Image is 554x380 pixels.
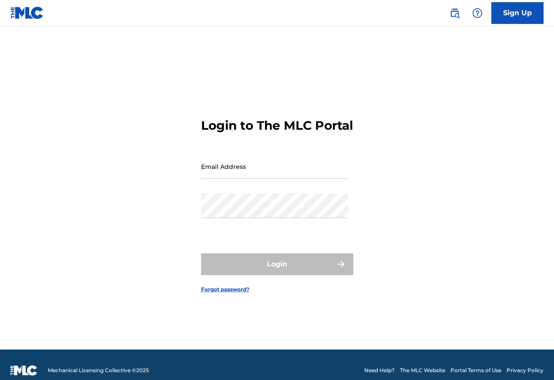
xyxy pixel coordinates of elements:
[472,8,483,18] img: help
[491,2,544,24] a: Sign Up
[48,367,149,374] span: Mechanical Licensing Collective © 2025
[450,8,460,18] img: search
[507,367,544,374] a: Privacy Policy
[450,367,501,374] a: Portal Terms of Use
[201,286,249,293] a: Forgot password?
[201,118,353,133] h3: Login to The MLC Portal
[446,4,463,22] a: Public Search
[364,367,395,374] a: Need Help?
[400,367,445,374] a: The MLC Website
[469,4,486,22] div: Help
[10,365,37,376] img: logo
[10,7,44,19] img: MLC Logo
